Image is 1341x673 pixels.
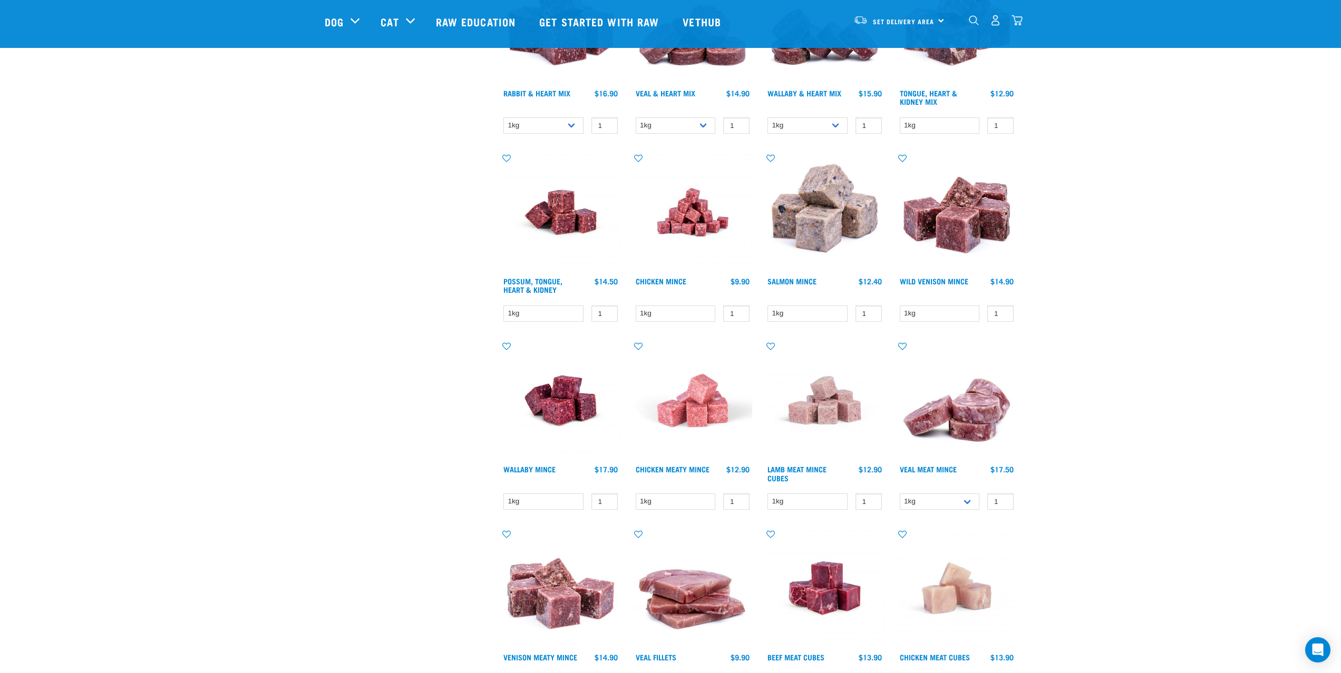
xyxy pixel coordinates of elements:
img: home-icon@2x.png [1012,15,1023,26]
div: $15.90 [859,89,882,97]
div: $13.90 [859,653,882,661]
div: $14.90 [990,277,1014,285]
img: Beef Meat Cubes 1669 [765,529,885,648]
div: $17.50 [990,465,1014,473]
img: Pile Of Cubed Wild Venison Mince For Pets [897,153,1017,272]
a: Chicken Meat Cubes [900,655,970,659]
input: 1 [987,305,1014,322]
div: $14.50 [595,277,618,285]
input: 1 [856,305,882,322]
a: Venison Meaty Mince [503,655,577,659]
img: 1160 Veal Meat Mince Medallions 01 [897,341,1017,460]
a: Chicken Mince [636,279,686,283]
input: 1 [591,117,618,134]
div: $14.90 [595,653,618,661]
img: van-moving.png [853,15,868,25]
a: Wild Venison Mince [900,279,968,283]
div: $9.90 [731,653,750,661]
input: 1 [856,117,882,134]
img: user.png [990,15,1001,26]
input: 1 [723,493,750,510]
input: 1 [856,493,882,510]
a: Get started with Raw [529,1,672,43]
img: 1117 Venison Meat Mince 01 [501,529,620,648]
input: 1 [723,305,750,322]
input: 1 [987,117,1014,134]
div: Open Intercom Messenger [1305,637,1330,662]
img: Possum Tongue Heart Kidney 1682 [501,153,620,272]
img: Chicken M Ince 1613 [633,153,753,272]
a: Raw Education [425,1,529,43]
img: 1141 Salmon Mince 01 [765,153,885,272]
input: 1 [591,305,618,322]
a: Wallaby Mince [503,467,556,471]
a: Dog [325,14,344,29]
img: Wallaby Mince 1675 [501,341,620,460]
img: Stack Of Raw Veal Fillets [633,529,753,648]
div: $14.90 [726,89,750,97]
img: Chicken Meaty Mince [633,341,753,460]
a: Veal Meat Mince [900,467,957,471]
img: Chicken meat [897,529,1017,648]
a: Lamb Meat Mince Cubes [767,467,827,479]
a: Chicken Meaty Mince [636,467,710,471]
a: Vethub [672,1,734,43]
input: 1 [591,493,618,510]
a: Rabbit & Heart Mix [503,91,570,95]
a: Beef Meat Cubes [767,655,824,659]
div: $12.90 [859,465,882,473]
div: $13.90 [990,653,1014,661]
a: Veal Fillets [636,655,676,659]
a: Tongue, Heart & Kidney Mix [900,91,957,103]
div: $12.90 [726,465,750,473]
img: home-icon-1@2x.png [969,15,979,25]
div: $9.90 [731,277,750,285]
a: Wallaby & Heart Mix [767,91,841,95]
a: Possum, Tongue, Heart & Kidney [503,279,562,291]
input: 1 [987,493,1014,510]
input: 1 [723,117,750,134]
a: Veal & Heart Mix [636,91,695,95]
div: $16.90 [595,89,618,97]
div: $12.90 [990,89,1014,97]
a: Salmon Mince [767,279,817,283]
span: Set Delivery Area [873,19,934,23]
div: $12.40 [859,277,882,285]
div: $17.90 [595,465,618,473]
img: Lamb Meat Mince [765,341,885,460]
a: Cat [381,14,399,29]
